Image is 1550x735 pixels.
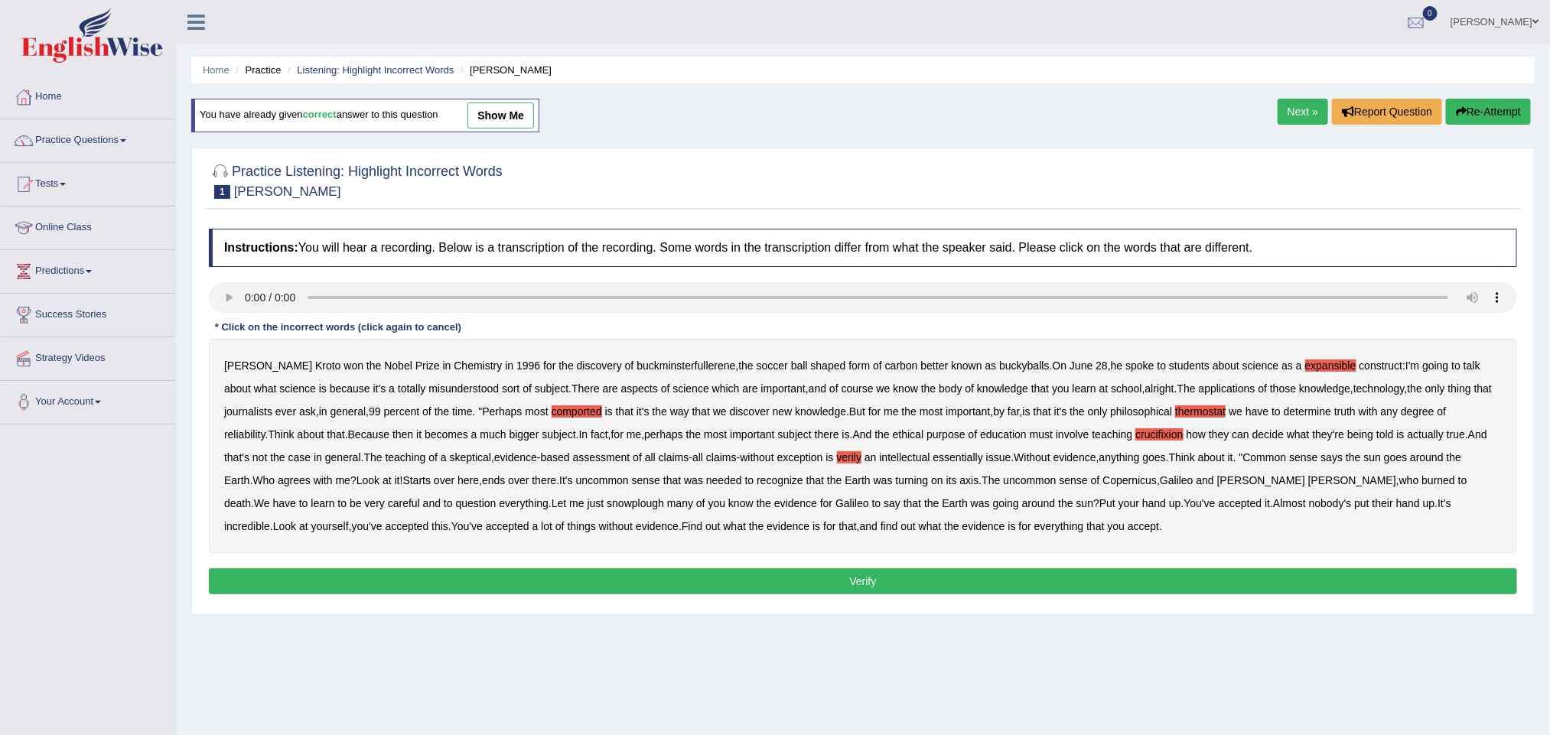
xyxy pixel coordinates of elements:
b: claims [659,451,689,463]
b: be [350,497,362,509]
b: was [684,474,703,486]
div: , . , : . , , . , , , , . " . , , . . . , , . . . , - - - . , . . " . ? ! , . . , , . . ? . . . .... [209,339,1517,553]
b: actually [1408,428,1444,441]
b: Instructions: [224,241,298,254]
b: important [946,405,990,418]
b: claims [706,451,737,463]
b: far [1008,405,1020,418]
b: won [344,359,363,372]
b: the [1070,405,1084,418]
b: to [1272,405,1281,418]
b: perhaps [644,428,683,441]
b: the [1346,451,1360,463]
b: science [672,382,708,395]
b: about [224,382,251,395]
b: assessment [573,451,630,463]
b: of [969,428,978,441]
b: that [663,474,681,486]
b: of [625,359,634,372]
button: Report Question [1332,99,1442,125]
b: not [252,451,267,463]
a: Your Account [1,381,175,419]
b: philosophical [1110,405,1172,418]
b: to [1158,359,1167,372]
b: that [616,405,633,418]
b: new [773,405,793,418]
b: And [1468,428,1487,441]
b: school [1111,382,1141,395]
b: 1996 [516,359,540,372]
b: talk [1464,359,1480,372]
b: science [279,382,315,395]
b: Galileo [1160,474,1193,486]
a: Home [1,76,175,114]
b: There [571,382,600,395]
b: the [921,382,936,395]
b: the [1447,451,1461,463]
b: can [1232,428,1249,441]
b: important [730,428,774,441]
a: Predictions [1,250,175,288]
b: they're [1313,428,1345,441]
b: who [1399,474,1419,486]
b: for [868,405,881,418]
b: time [452,405,472,418]
b: a [441,451,447,463]
b: known [951,359,982,372]
b: sense [1289,451,1317,463]
b: on [931,474,943,486]
b: case [288,451,311,463]
b: is [1023,405,1031,418]
b: is [319,382,327,395]
b: form [848,359,870,372]
b: recognize [757,474,803,486]
b: construct [1360,359,1403,372]
b: way [670,405,689,418]
b: [PERSON_NAME] [224,359,312,372]
b: a [1296,359,1302,372]
b: In [579,428,588,441]
b: bigger [510,428,539,441]
b: is [1397,428,1405,441]
a: Practice Questions [1,119,175,158]
b: the [738,359,753,372]
b: based [541,451,570,463]
b: anything [1099,451,1140,463]
b: at [383,474,392,486]
b: June [1070,359,1092,372]
b: here [458,474,479,486]
b: about [1213,359,1239,372]
b: shaped [811,359,846,372]
b: to [745,474,754,486]
b: true [1447,428,1465,441]
b: the [270,451,285,463]
b: you [1052,382,1070,395]
b: about [297,428,324,441]
b: it's [637,405,650,418]
b: expansible [1305,359,1356,372]
b: how [1187,428,1206,441]
b: the [1408,382,1422,395]
b: comported [552,405,602,418]
b: evidence [1053,451,1096,463]
b: sort [502,382,519,395]
b: ends [482,474,505,486]
a: Online Class [1,207,175,245]
b: intellectual [880,451,930,463]
b: fact [591,428,608,441]
b: me [884,405,898,418]
b: learn [311,497,334,509]
b: much [480,428,506,441]
b: with [1359,405,1378,418]
b: totally [398,382,426,395]
b: he [1111,359,1123,372]
b: sense [632,474,660,486]
b: of [1091,474,1100,486]
b: of [873,359,882,372]
b: discover [730,405,770,418]
b: is [842,428,850,441]
b: teaching [1092,428,1133,441]
b: Think [268,428,294,441]
b: science [1242,359,1278,372]
b: in [314,451,322,463]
